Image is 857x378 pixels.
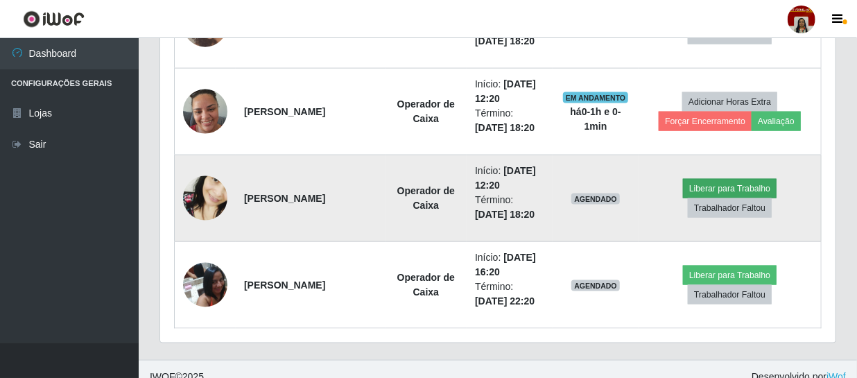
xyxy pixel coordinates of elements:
li: Término: [475,193,544,222]
strong: Operador de Caixa [397,185,455,211]
img: CoreUI Logo [23,10,85,28]
time: [DATE] 18:20 [475,122,535,133]
strong: [PERSON_NAME] [244,106,325,117]
button: Trabalhador Faltou [688,198,772,218]
time: [DATE] 16:20 [475,252,536,277]
strong: [PERSON_NAME] [244,193,325,204]
strong: [PERSON_NAME] [244,280,325,291]
li: Início: [475,77,544,106]
time: [DATE] 18:20 [475,35,535,46]
button: Liberar para Trabalho [683,266,777,285]
li: Início: [475,250,544,280]
img: 1716827942776.jpeg [183,255,227,314]
button: Liberar para Trabalho [683,179,777,198]
span: AGENDADO [571,194,620,205]
time: [DATE] 12:20 [475,78,536,104]
time: [DATE] 18:20 [475,209,535,220]
time: [DATE] 22:20 [475,295,535,307]
span: AGENDADO [571,280,620,291]
time: [DATE] 12:20 [475,165,536,191]
li: Término: [475,280,544,309]
strong: Operador de Caixa [397,272,455,298]
img: 1712933645778.jpeg [183,82,227,141]
button: Adicionar Horas Extra [682,92,777,112]
li: Início: [475,164,544,193]
strong: há 0-1 h e 0-1 min [571,106,621,132]
img: 1735568187482.jpeg [183,151,227,247]
button: Trabalhador Faltou [688,285,772,304]
button: Forçar Encerramento [659,112,752,131]
span: EM ANDAMENTO [563,92,629,103]
strong: Operador de Caixa [397,98,455,124]
li: Término: [475,106,544,135]
button: Avaliação [752,112,801,131]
